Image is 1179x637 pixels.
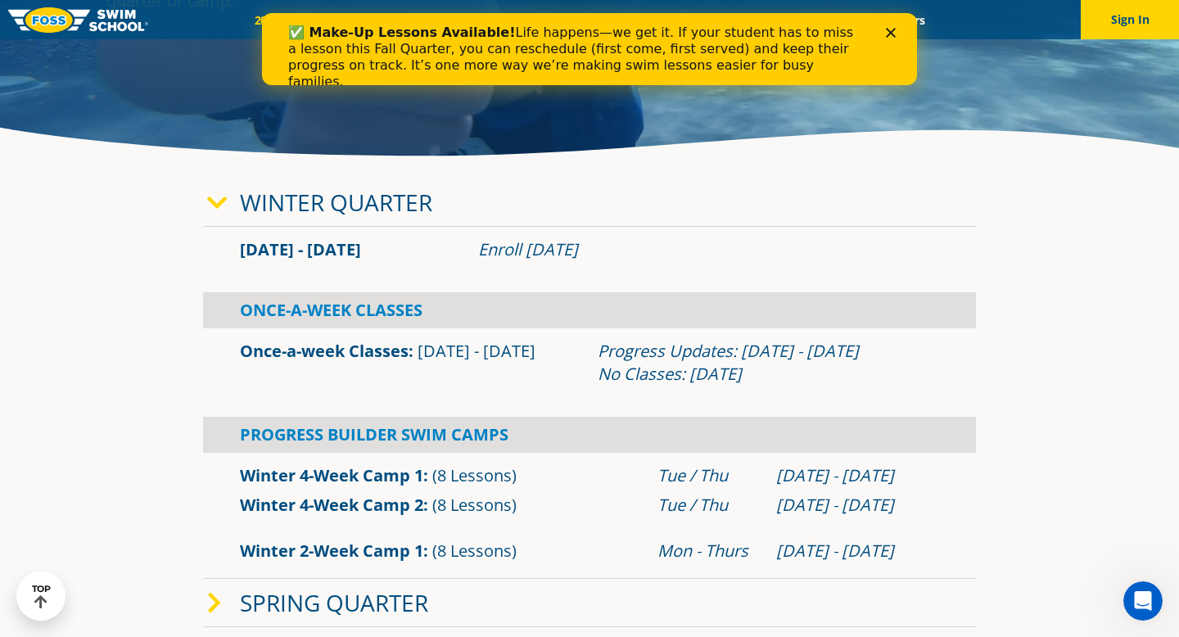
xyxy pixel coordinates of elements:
div: Progress Builder Swim Camps [203,417,976,453]
a: Careers [871,12,939,28]
a: Winter 4-Week Camp 2 [240,494,423,516]
a: Winter Quarter [240,187,432,218]
div: Tue / Thu [657,494,761,517]
iframe: Intercom live chat [1123,581,1163,621]
div: [DATE] - [DATE] [776,494,939,517]
div: Enroll [DATE] [478,238,939,261]
a: Blog [820,12,871,28]
a: About FOSS [555,12,647,28]
div: Tue / Thu [657,464,761,487]
div: [DATE] - [DATE] [776,464,939,487]
div: [DATE] - [DATE] [776,540,939,562]
a: Swim Path® Program [411,12,554,28]
span: (8 Lessons) [432,540,517,562]
div: Close [624,15,640,25]
span: (8 Lessons) [432,464,517,486]
div: TOP [32,584,51,609]
a: Once-a-week Classes [240,340,409,362]
div: Mon - Thurs [657,540,761,562]
a: Winter 4-Week Camp 1 [240,464,423,486]
span: [DATE] - [DATE] [418,340,535,362]
a: Spring Quarter [240,587,428,618]
span: [DATE] - [DATE] [240,238,361,260]
iframe: Intercom live chat banner [262,13,917,85]
a: Winter 2-Week Camp 1 [240,540,423,562]
a: Schools [342,12,411,28]
div: Once-A-Week Classes [203,292,976,328]
a: Swim Like [PERSON_NAME] [646,12,820,28]
img: FOSS Swim School Logo [8,7,148,33]
a: 2025 Calendar [240,12,342,28]
div: Progress Updates: [DATE] - [DATE] No Classes: [DATE] [598,340,939,386]
b: ✅ Make-Up Lessons Available! [26,11,253,27]
span: (8 Lessons) [432,494,517,516]
div: Life happens—we get it. If your student has to miss a lesson this Fall Quarter, you can reschedul... [26,11,603,77]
